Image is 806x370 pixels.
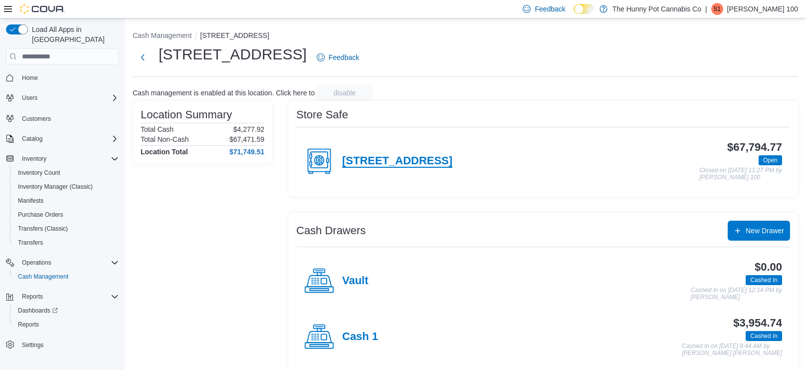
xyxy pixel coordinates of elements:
a: Home [18,72,42,84]
a: Transfers [14,237,47,249]
button: Users [2,91,123,105]
button: Settings [2,338,123,352]
span: Transfers (Classic) [18,225,68,233]
span: Catalog [18,133,119,145]
a: Dashboards [14,305,62,317]
button: Manifests [10,194,123,208]
span: Customers [18,112,119,124]
span: Transfers [14,237,119,249]
span: Reports [18,321,39,329]
h4: Location Total [141,148,188,156]
button: Transfers [10,236,123,250]
span: Transfers (Classic) [14,223,119,235]
span: Dashboards [18,307,58,315]
span: New Drawer [746,226,784,236]
h3: $67,794.77 [727,141,782,153]
nav: An example of EuiBreadcrumbs [133,30,798,42]
h4: [STREET_ADDRESS] [342,155,452,168]
span: Load All Apps in [GEOGRAPHIC_DATA] [28,24,119,44]
p: Cash management is enabled at this location. Click here to [133,89,315,97]
a: Inventory Manager (Classic) [14,181,97,193]
button: Catalog [18,133,46,145]
button: Reports [10,318,123,332]
span: Manifests [18,197,43,205]
button: Reports [18,291,47,303]
h3: $0.00 [755,261,782,273]
span: Manifests [14,195,119,207]
a: Feedback [313,47,363,67]
span: Cash Management [14,271,119,283]
span: Catalog [22,135,42,143]
p: [PERSON_NAME] 100 [727,3,798,15]
button: Inventory Count [10,166,123,180]
a: Customers [18,113,55,125]
span: Settings [22,341,43,349]
a: Dashboards [10,304,123,318]
span: Inventory Count [14,167,119,179]
button: Customers [2,111,123,125]
p: $4,277.92 [233,125,264,133]
div: Sarah 100 [711,3,723,15]
h4: Vault [342,275,369,288]
span: Feedback [329,52,359,62]
h3: Store Safe [296,109,348,121]
p: Closed on [DATE] 11:27 PM by [PERSON_NAME] 100 [699,167,782,181]
p: Cashed In on [DATE] 8:44 AM by [PERSON_NAME] [PERSON_NAME] [682,343,782,357]
span: Users [22,94,37,102]
p: $67,471.59 [229,135,264,143]
span: Purchase Orders [18,211,63,219]
span: Operations [22,259,51,267]
h1: [STREET_ADDRESS] [159,44,307,64]
span: Cash Management [18,273,68,281]
span: Dashboards [14,305,119,317]
button: Cash Management [133,31,192,39]
button: Home [2,70,123,85]
p: Cashed In on [DATE] 12:14 PM by [PERSON_NAME] [691,287,782,301]
span: Cashed In [746,275,782,285]
span: Users [18,92,119,104]
button: Inventory [2,152,123,166]
span: S1 [713,3,721,15]
button: Inventory Manager (Classic) [10,180,123,194]
button: Operations [2,256,123,270]
h6: Total Non-Cash [141,135,189,143]
span: Transfers [18,239,43,247]
a: Purchase Orders [14,209,67,221]
p: | [705,3,707,15]
h3: Location Summary [141,109,232,121]
button: Transfers (Classic) [10,222,123,236]
button: Reports [2,290,123,304]
p: The Hunny Pot Cannabis Co [612,3,701,15]
span: Reports [18,291,119,303]
span: Reports [22,293,43,301]
button: disable [317,85,373,101]
span: Inventory Manager (Classic) [18,183,93,191]
a: Manifests [14,195,47,207]
button: Inventory [18,153,50,165]
button: Next [133,47,153,67]
span: disable [334,88,356,98]
a: Cash Management [14,271,72,283]
span: Inventory Manager (Classic) [14,181,119,193]
button: Catalog [2,132,123,146]
button: [STREET_ADDRESS] [200,31,269,39]
span: Reports [14,319,119,331]
span: Home [22,74,38,82]
a: Reports [14,319,43,331]
button: Purchase Orders [10,208,123,222]
span: Home [18,71,119,84]
span: Customers [22,115,51,123]
img: Cova [20,4,65,14]
span: Inventory [22,155,46,163]
span: Operations [18,257,119,269]
h4: Cash 1 [342,331,378,344]
span: Cashed In [750,332,778,341]
button: Cash Management [10,270,123,284]
h3: Cash Drawers [296,225,366,237]
h4: $71,749.51 [229,148,264,156]
a: Inventory Count [14,167,64,179]
span: Feedback [535,4,565,14]
a: Settings [18,339,47,351]
span: Cashed In [750,276,778,285]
